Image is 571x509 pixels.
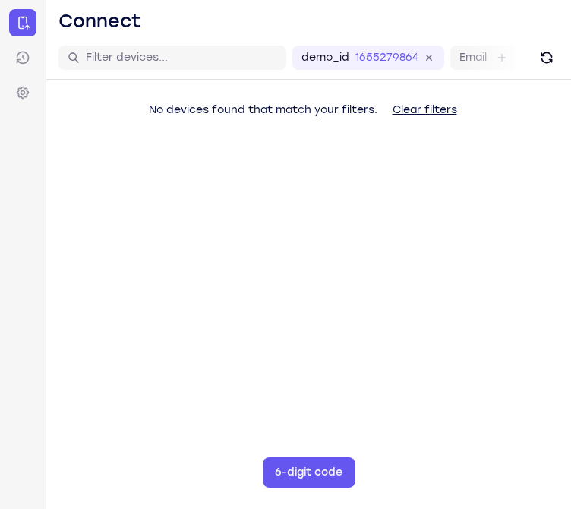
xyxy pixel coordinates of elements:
[459,50,487,65] label: Email
[9,9,36,36] a: Connect
[301,50,349,65] label: demo_id
[9,79,36,106] a: Settings
[535,46,559,70] button: Refresh
[86,50,277,65] input: Filter devices...
[149,103,377,116] span: No devices found that match your filters.
[263,457,355,488] button: 6-digit code
[58,9,141,33] h1: Connect
[380,95,469,125] button: Clear filters
[9,44,36,71] a: Sessions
